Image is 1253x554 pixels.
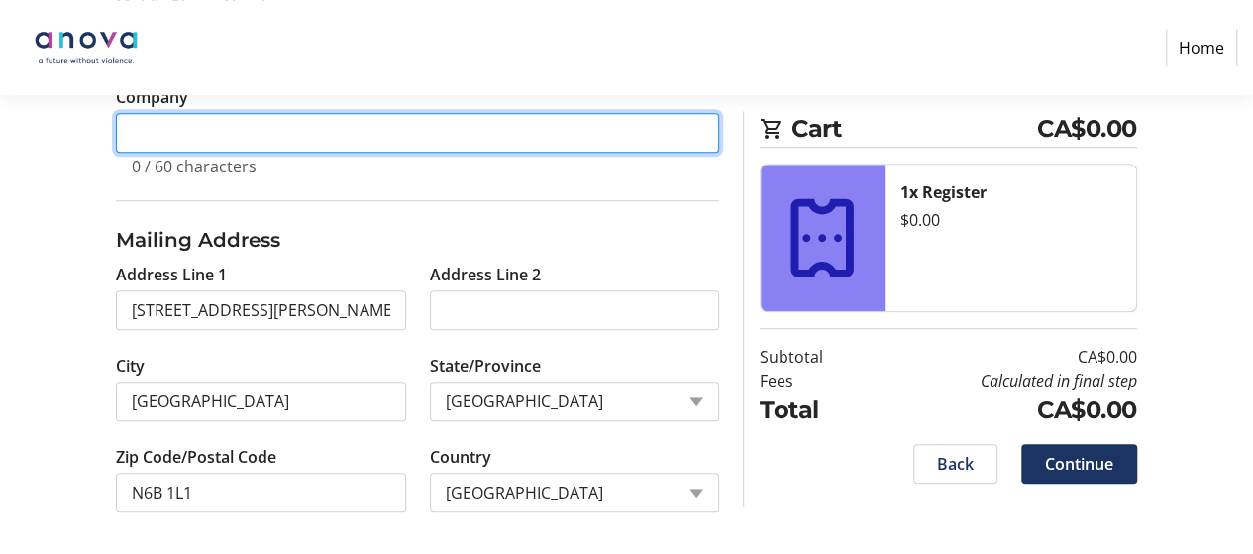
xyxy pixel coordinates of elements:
input: Address [116,290,405,330]
img: Anova: A Future Without Violence's Logo [16,8,157,87]
button: Back [913,444,997,484]
span: Continue [1045,452,1113,476]
label: City [116,354,145,378]
label: Zip Code/Postal Code [116,445,276,469]
input: Zip or Postal Code [116,473,405,512]
span: CA$0.00 [1037,111,1137,147]
button: Continue [1021,444,1137,484]
label: Address Line 2 [430,263,541,286]
label: State/Province [430,354,541,378]
td: CA$0.00 [869,392,1137,428]
td: Fees [760,369,869,392]
span: Cart [791,111,1037,147]
div: $0.00 [900,208,1120,232]
td: Total [760,392,869,428]
td: CA$0.00 [869,345,1137,369]
label: Country [430,445,491,469]
span: Back [937,452,974,476]
input: City [116,382,405,421]
strong: 1x Register [900,181,987,203]
h3: Mailing Address [116,225,719,255]
label: Company [116,85,188,109]
tr-character-limit: 0 / 60 characters [132,156,257,177]
label: Address Line 1 [116,263,227,286]
td: Calculated in final step [869,369,1137,392]
a: Home [1166,29,1237,66]
td: Subtotal [760,345,869,369]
